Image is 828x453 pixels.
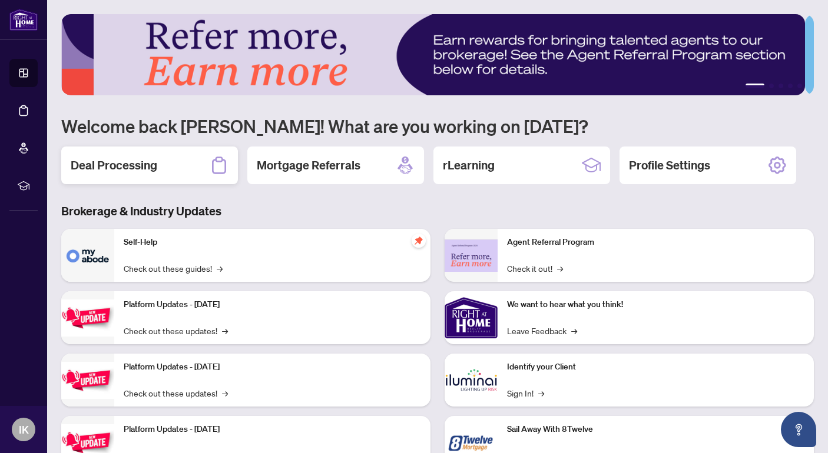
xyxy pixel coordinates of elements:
[507,361,804,374] p: Identify your Client
[507,387,544,399] a: Sign In!→
[124,324,228,337] a: Check out these updates!→
[445,354,498,407] img: Identify your Client
[507,262,563,275] a: Check it out!→
[507,423,804,436] p: Sail Away With 8Twelve
[124,361,421,374] p: Platform Updates - [DATE]
[538,387,544,399] span: →
[769,84,774,88] button: 2
[412,234,426,248] span: pushpin
[124,387,228,399] a: Check out these updates!→
[124,262,223,275] a: Check out these guides!→
[61,203,814,219] h3: Brokerage & Industry Updates
[61,299,114,337] img: Platform Updates - July 21, 2025
[19,421,29,438] span: IK
[443,157,495,174] h2: rLearning
[571,324,577,337] span: →
[629,157,710,174] h2: Profile Settings
[217,262,223,275] span: →
[61,229,114,282] img: Self-Help
[507,298,804,311] p: We want to hear what you think!
[61,14,805,95] img: Slide 0
[124,298,421,311] p: Platform Updates - [DATE]
[557,262,563,275] span: →
[61,115,814,137] h1: Welcome back [PERSON_NAME]! What are you working on [DATE]?
[61,362,114,399] img: Platform Updates - July 8, 2025
[71,157,157,174] h2: Deal Processing
[124,236,421,249] p: Self-Help
[779,84,783,88] button: 3
[257,157,360,174] h2: Mortgage Referrals
[781,412,816,447] button: Open asap
[445,291,498,344] img: We want to hear what you think!
[222,387,228,399] span: →
[445,239,498,272] img: Agent Referral Program
[507,324,577,337] a: Leave Feedback→
[124,423,421,436] p: Platform Updates - [DATE]
[788,84,793,88] button: 4
[9,9,38,31] img: logo
[746,84,764,88] button: 1
[222,324,228,337] span: →
[797,84,802,88] button: 5
[507,236,804,249] p: Agent Referral Program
